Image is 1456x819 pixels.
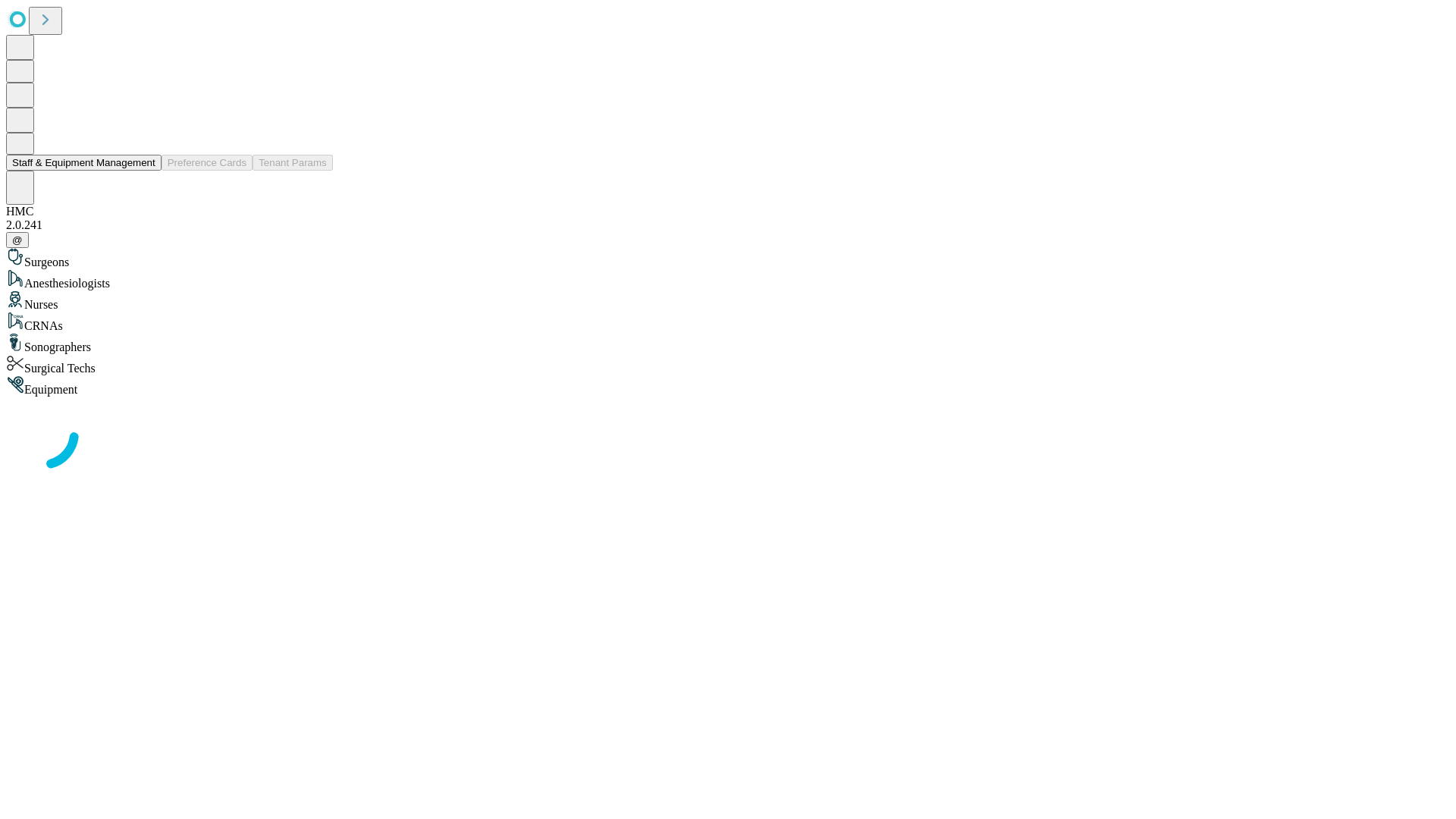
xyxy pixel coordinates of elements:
[6,248,1450,269] div: Surgeons
[6,290,1450,312] div: Nurses
[253,155,333,171] button: Tenant Params
[6,218,1450,232] div: 2.0.241
[6,205,1450,218] div: HMC
[12,234,23,246] span: @
[6,269,1450,290] div: Anesthesiologists
[6,333,1450,354] div: Sonographers
[162,155,253,171] button: Preference Cards
[6,375,1450,397] div: Equipment
[6,155,162,171] button: Staff & Equipment Management
[6,232,29,248] button: @
[6,312,1450,333] div: CRNAs
[6,354,1450,375] div: Surgical Techs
